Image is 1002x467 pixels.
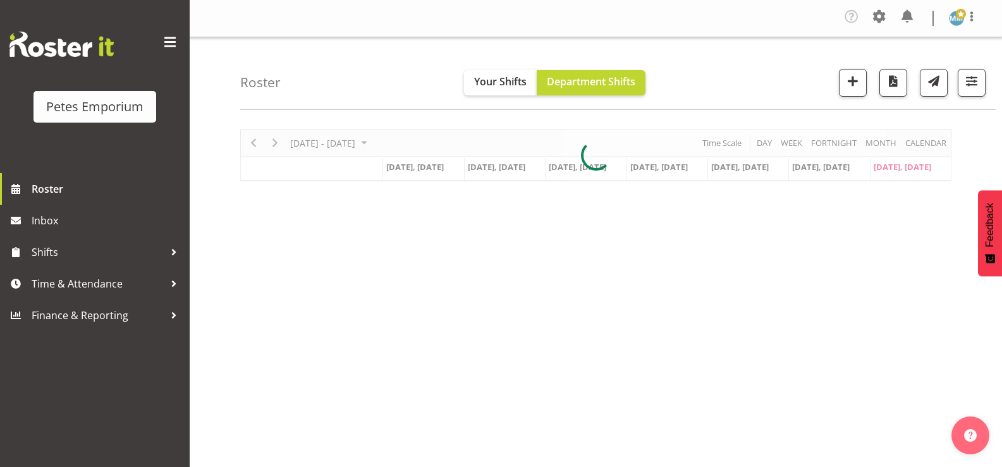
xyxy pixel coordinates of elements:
[9,32,114,57] img: Rosterit website logo
[32,243,164,262] span: Shifts
[964,429,977,442] img: help-xxl-2.png
[547,75,635,88] span: Department Shifts
[537,70,645,95] button: Department Shifts
[984,203,996,247] span: Feedback
[474,75,527,88] span: Your Shifts
[32,274,164,293] span: Time & Attendance
[464,70,537,95] button: Your Shifts
[958,69,986,97] button: Filter Shifts
[32,306,164,325] span: Finance & Reporting
[46,97,144,116] div: Petes Emporium
[978,190,1002,276] button: Feedback - Show survey
[949,11,964,26] img: mandy-mosley3858.jpg
[839,69,867,97] button: Add a new shift
[879,69,907,97] button: Download a PDF of the roster according to the set date range.
[240,75,281,90] h4: Roster
[920,69,948,97] button: Send a list of all shifts for the selected filtered period to all rostered employees.
[32,211,183,230] span: Inbox
[32,179,183,198] span: Roster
